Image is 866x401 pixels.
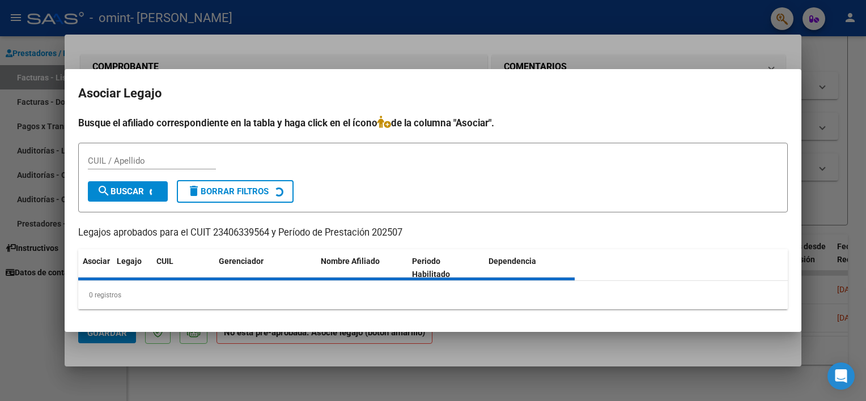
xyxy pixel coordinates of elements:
[214,249,316,287] datatable-header-cell: Gerenciador
[78,226,788,240] p: Legajos aprobados para el CUIT 23406339564 y Período de Prestación 202507
[321,257,380,266] span: Nombre Afiliado
[112,249,152,287] datatable-header-cell: Legajo
[484,249,575,287] datatable-header-cell: Dependencia
[407,249,484,287] datatable-header-cell: Periodo Habilitado
[156,257,173,266] span: CUIL
[489,257,536,266] span: Dependencia
[412,257,450,279] span: Periodo Habilitado
[177,180,294,203] button: Borrar Filtros
[78,281,788,309] div: 0 registros
[219,257,264,266] span: Gerenciador
[152,249,214,287] datatable-header-cell: CUIL
[97,186,144,197] span: Buscar
[316,249,407,287] datatable-header-cell: Nombre Afiliado
[78,83,788,104] h2: Asociar Legajo
[187,186,269,197] span: Borrar Filtros
[827,362,855,390] div: Open Intercom Messenger
[117,257,142,266] span: Legajo
[88,181,168,202] button: Buscar
[97,184,111,198] mat-icon: search
[187,184,201,198] mat-icon: delete
[78,249,112,287] datatable-header-cell: Asociar
[83,257,110,266] span: Asociar
[78,116,788,130] h4: Busque el afiliado correspondiente en la tabla y haga click en el ícono de la columna "Asociar".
